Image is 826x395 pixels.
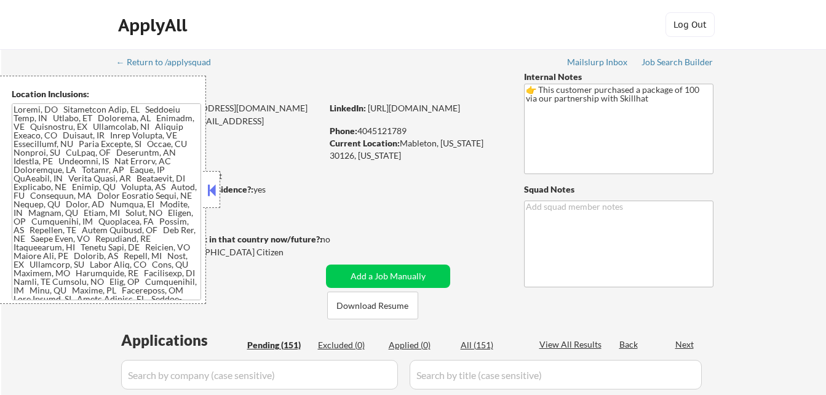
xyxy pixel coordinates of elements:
button: Add a Job Manually [326,265,450,288]
strong: Phone: [330,126,357,136]
div: Next [675,338,695,351]
input: Search by company (case sensitive) [121,360,398,389]
div: ← Return to /applysquad [116,58,223,66]
button: Log Out [665,12,715,37]
div: Mailslurp Inbox [567,58,629,66]
input: Search by title (case sensitive) [410,360,702,389]
a: Job Search Builder [641,57,713,70]
div: [PERSON_NAME] [117,80,370,95]
div: Yes, I am a [DEMOGRAPHIC_DATA] Citizen [117,246,325,258]
div: Squad Notes [524,183,713,196]
div: no [320,233,355,245]
strong: LinkedIn: [330,103,366,113]
div: Back [619,338,639,351]
a: Mailslurp Inbox [567,57,629,70]
div: All (151) [461,339,522,351]
div: Pending (151) [247,339,309,351]
div: Applied (0) [389,339,450,351]
div: Location Inclusions: [12,88,201,100]
div: 4045121789 [330,125,504,137]
a: ← Return to /applysquad [116,57,223,70]
div: View All Results [539,338,605,351]
button: Download Resume [327,292,418,319]
div: Job Search Builder [641,58,713,66]
div: Applications [121,333,243,348]
div: Mableton, [US_STATE] 30126, [US_STATE] [330,137,504,161]
div: ApplyAll [118,15,191,36]
strong: Current Location: [330,138,400,148]
div: Excluded (0) [318,339,379,351]
div: Internal Notes [524,71,713,83]
a: [URL][DOMAIN_NAME] [368,103,460,113]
